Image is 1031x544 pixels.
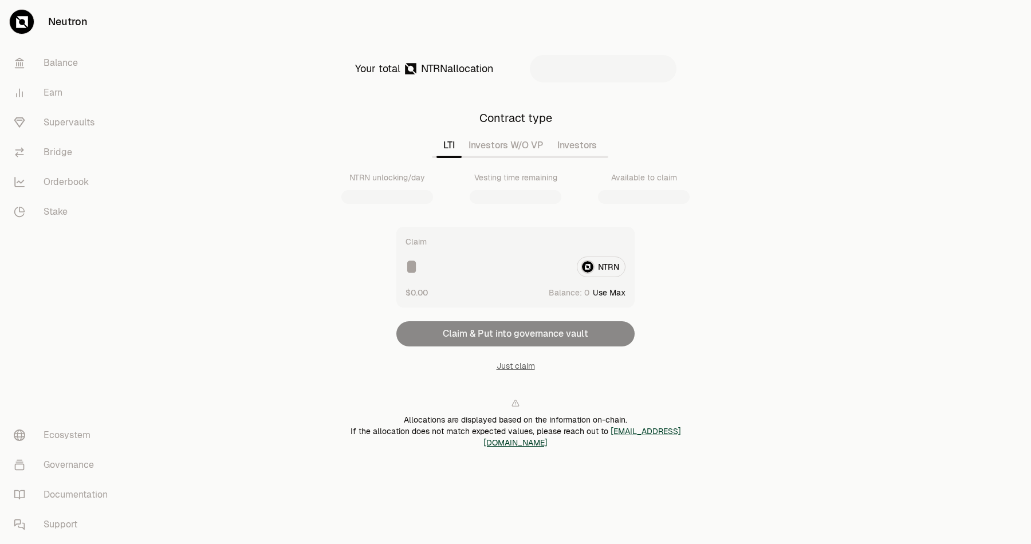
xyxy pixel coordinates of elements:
[5,108,124,137] a: Supervaults
[479,110,552,126] div: Contract type
[549,287,582,298] span: Balance:
[406,236,427,247] div: Claim
[5,420,124,450] a: Ecosystem
[5,48,124,78] a: Balance
[5,197,124,227] a: Stake
[593,287,625,298] button: Use Max
[5,137,124,167] a: Bridge
[318,425,713,448] div: If the allocation does not match expected values, please reach out to
[5,167,124,197] a: Orderbook
[462,134,550,157] button: Investors W/O VP
[349,172,425,183] div: NTRN unlocking/day
[497,360,535,372] button: Just claim
[436,134,462,157] button: LTI
[474,172,557,183] div: Vesting time remaining
[550,134,604,157] button: Investors
[355,61,400,77] div: Your total
[318,414,713,425] div: Allocations are displayed based on the information on-chain.
[406,286,428,298] button: $0.00
[421,61,493,77] div: allocation
[421,62,447,75] span: NTRN
[5,450,124,480] a: Governance
[5,510,124,539] a: Support
[611,172,677,183] div: Available to claim
[5,78,124,108] a: Earn
[5,480,124,510] a: Documentation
